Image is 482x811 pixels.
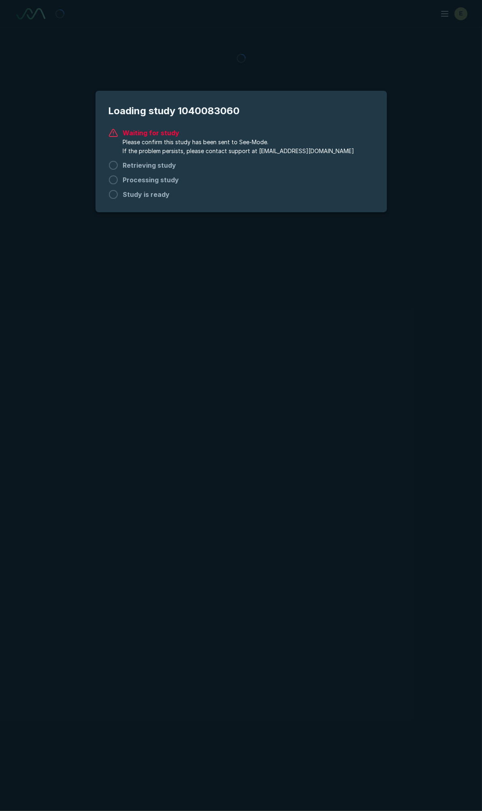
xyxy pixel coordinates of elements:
span: Waiting for study [123,128,355,138]
span: Processing study [123,175,179,185]
span: Loading study 1040083060 [108,104,374,118]
span: Please confirm this study has been sent to See-Mode. If the problem persists, please contact supp... [123,138,355,156]
span: Retrieving study [123,160,176,170]
span: Study is ready [123,190,170,199]
div: modal [96,91,387,212]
